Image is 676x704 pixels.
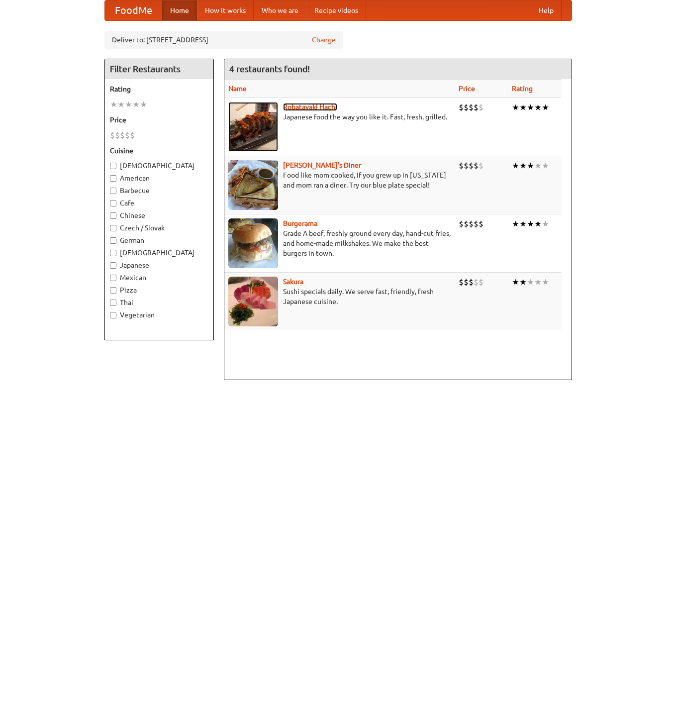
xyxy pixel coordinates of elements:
li: $ [459,277,464,288]
label: Pizza [110,285,208,295]
li: $ [469,218,474,229]
li: ★ [519,218,527,229]
li: $ [479,160,483,171]
h5: Rating [110,84,208,94]
a: Price [459,85,475,93]
li: ★ [542,102,549,113]
input: [DEMOGRAPHIC_DATA] [110,250,116,256]
label: Chinese [110,210,208,220]
a: [PERSON_NAME]'s Diner [283,161,361,169]
li: $ [464,102,469,113]
label: Czech / Slovak [110,223,208,233]
li: ★ [140,99,147,110]
li: $ [110,130,115,141]
li: $ [464,160,469,171]
li: ★ [125,99,132,110]
li: $ [459,102,464,113]
input: Barbecue [110,188,116,194]
ng-pluralize: 4 restaurants found! [229,64,310,74]
h5: Price [110,115,208,125]
li: ★ [519,160,527,171]
a: FoodMe [105,0,162,20]
li: ★ [527,218,534,229]
li: ★ [534,277,542,288]
a: Who we are [254,0,306,20]
li: ★ [534,102,542,113]
p: Sushi specials daily. We serve fast, friendly, fresh Japanese cuisine. [228,287,451,306]
label: American [110,173,208,183]
li: ★ [534,218,542,229]
a: Rating [512,85,533,93]
li: ★ [534,160,542,171]
a: Change [312,35,336,45]
input: Mexican [110,275,116,281]
li: ★ [512,218,519,229]
label: Mexican [110,273,208,283]
input: German [110,237,116,244]
li: ★ [519,277,527,288]
li: $ [474,102,479,113]
li: ★ [117,99,125,110]
label: Thai [110,298,208,307]
li: $ [474,277,479,288]
h5: Cuisine [110,146,208,156]
label: [DEMOGRAPHIC_DATA] [110,248,208,258]
input: American [110,175,116,182]
a: Recipe videos [306,0,366,20]
a: Home [162,0,197,20]
input: Chinese [110,212,116,219]
img: burgerama.jpg [228,218,278,268]
label: [DEMOGRAPHIC_DATA] [110,161,208,171]
img: robatayaki.jpg [228,102,278,152]
input: Cafe [110,200,116,206]
div: Deliver to: [STREET_ADDRESS] [104,31,343,49]
a: Name [228,85,247,93]
li: ★ [512,102,519,113]
b: Sakura [283,278,303,286]
li: ★ [110,99,117,110]
input: Pizza [110,287,116,294]
li: $ [469,160,474,171]
li: $ [464,218,469,229]
li: ★ [519,102,527,113]
li: $ [469,277,474,288]
p: Japanese food the way you like it. Fast, fresh, grilled. [228,112,451,122]
a: Robatayaki Hachi [283,103,337,111]
li: ★ [527,277,534,288]
li: $ [479,218,483,229]
li: ★ [527,160,534,171]
li: $ [469,102,474,113]
li: ★ [132,99,140,110]
li: ★ [542,160,549,171]
li: $ [474,218,479,229]
li: ★ [512,160,519,171]
img: sakura.jpg [228,277,278,326]
li: $ [459,160,464,171]
input: Czech / Slovak [110,225,116,231]
h4: Filter Restaurants [105,59,213,79]
li: ★ [542,277,549,288]
li: $ [479,102,483,113]
li: $ [130,130,135,141]
label: Japanese [110,260,208,270]
input: Vegetarian [110,312,116,318]
li: $ [479,277,483,288]
p: Grade A beef, freshly ground every day, hand-cut fries, and home-made milkshakes. We make the bes... [228,228,451,258]
li: $ [464,277,469,288]
a: Burgerama [283,219,317,227]
li: $ [474,160,479,171]
label: Vegetarian [110,310,208,320]
li: $ [125,130,130,141]
input: Japanese [110,262,116,269]
li: $ [115,130,120,141]
li: ★ [512,277,519,288]
a: Help [531,0,562,20]
li: ★ [542,218,549,229]
img: sallys.jpg [228,160,278,210]
label: German [110,235,208,245]
p: Food like mom cooked, if you grew up in [US_STATE] and mom ran a diner. Try our blue plate special! [228,170,451,190]
input: [DEMOGRAPHIC_DATA] [110,163,116,169]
